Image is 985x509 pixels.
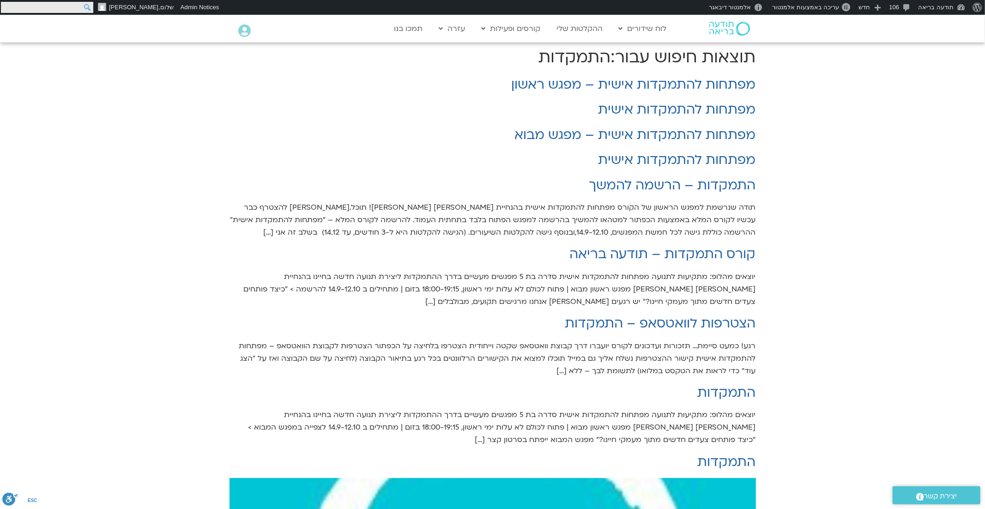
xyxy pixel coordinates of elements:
[230,201,756,239] p: תודה שנרשמת למפגש הראשון של הקורס מפתחות להתמקדות אישית בהנחיית [PERSON_NAME] [PERSON_NAME]! תוכל...
[565,315,756,332] a: הצטרפות לוואטסאפ – התמקדות
[109,4,158,11] span: [PERSON_NAME]
[924,490,957,503] span: יצירת קשר
[893,486,980,504] a: יצירת קשר
[434,20,470,37] a: עזרה
[614,20,671,37] a: לוח שידורים
[598,151,756,169] a: מפתחות להתמקדות אישית
[589,176,756,194] a: התמקדות – הרשמה להמשך
[598,101,756,118] a: מפתחות להתמקדות אישית
[230,46,756,68] h1: תוצאות חיפוש עבור:
[552,20,607,37] a: ההקלטות שלי
[539,46,611,68] span: התמקדות
[230,340,756,377] p: רגע! כמעט סיימת… תזכורות ועדכונים לקורס יועברו דרך קבוצת וואטסאפ שקטה וייחודית הצטרפו בלחיצה על ה...
[570,245,756,263] a: קורס התמקדות – תודעה בריאה
[698,384,756,401] a: התמקדות
[389,20,427,37] a: תמכו בנו
[230,409,756,446] p: יוצאים מהלופ: מתקיעות לתנועה מפתחות להתמקדות אישית סדרה בת 5 מפגשים מעשיים בדרך ההתמקדות ליצירת ת...
[709,22,750,36] img: תודעה בריאה
[230,271,756,308] p: יוצאים מהלופ: מתקיעות לתנועה מפתחות להתמקדות אישית סדרה בת 5 מפגשים מעשיים בדרך ההתמקדות ליצירת ת...
[512,76,756,93] a: מפתחות להתמקדות אישית – מפגש ראשון
[698,453,756,471] a: התמקדות
[477,20,545,37] a: קורסים ופעילות
[515,126,756,144] a: מפתחות להתמקדות אישית – מפגש מבוא
[772,4,839,11] span: עריכה באמצעות אלמנטור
